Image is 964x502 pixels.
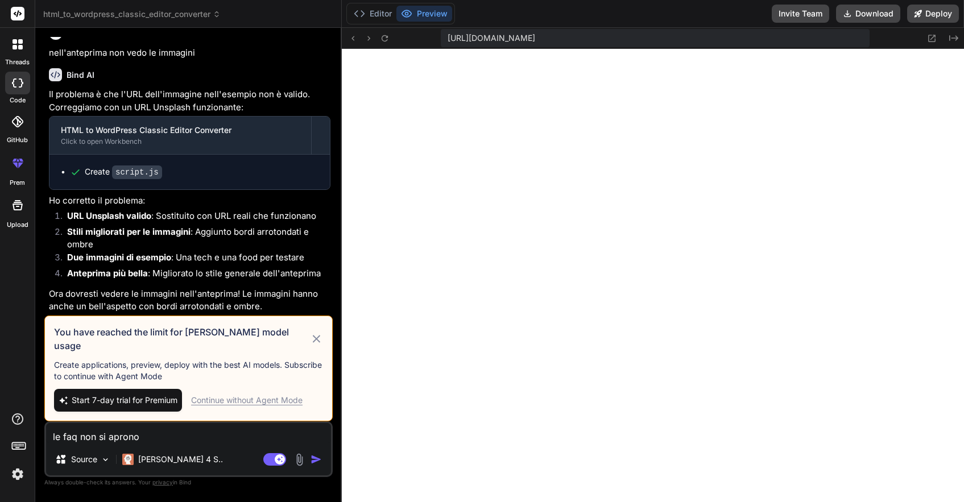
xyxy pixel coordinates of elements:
li: : Una tech e una food per testare [58,251,330,267]
img: attachment [293,453,306,466]
span: html_to_wordpress_classic_editor_converter [43,9,221,20]
p: [PERSON_NAME] 4 S.. [138,454,223,465]
div: HTML to WordPress Classic Editor Converter [61,125,300,136]
label: code [10,96,26,105]
span: privacy [152,479,173,486]
strong: Anteprima più bella [67,268,148,279]
img: Claude 4 Sonnet [122,454,134,465]
span: Start 7-day trial for Premium [72,395,177,406]
p: Source [71,454,97,465]
li: : Sostituito con URL reali che funzionano [58,210,330,226]
code: script.js [112,165,162,179]
iframe: Preview [342,49,964,502]
button: Deploy [907,5,959,23]
button: HTML to WordPress Classic Editor ConverterClick to open Workbench [49,117,311,154]
li: : Aggiunto bordi arrotondati e ombre [58,226,330,251]
button: Preview [396,6,452,22]
strong: Due immagini di esempio [67,252,171,263]
span: [URL][DOMAIN_NAME] [448,32,535,44]
strong: Stili migliorati per le immagini [67,226,191,237]
button: Invite Team [772,5,829,23]
label: prem [10,178,25,188]
strong: URL Unsplash valido [67,210,151,221]
button: Download [836,5,900,23]
label: threads [5,57,30,67]
h3: You have reached the limit for [PERSON_NAME] model usage [54,325,310,352]
div: Click to open Workbench [61,137,300,146]
img: settings [8,464,27,484]
p: Il problema è che l'URL dell'immagine nell'esempio non è valido. Correggiamo con un URL Unsplash ... [49,88,330,114]
textarea: le faq non si aprono [46,423,331,443]
h6: Bind AI [67,69,94,81]
label: Upload [7,220,28,230]
p: Always double-check its answers. Your in Bind [44,477,333,488]
img: Pick Models [101,455,110,464]
button: Editor [349,6,396,22]
img: icon [311,454,322,465]
p: nell'anteprima non vedo le immagini [49,47,330,60]
li: : Migliorato lo stile generale dell'anteprima [58,267,330,283]
button: Start 7-day trial for Premium [54,389,182,412]
div: Create [85,166,162,178]
p: Create applications, preview, deploy with the best AI models. Subscribe to continue with Agent Mode [54,359,323,382]
div: Continue without Agent Mode [191,395,303,406]
label: GitHub [7,135,28,145]
p: Ora dovresti vedere le immagini nell'anteprima! Le immagini hanno anche un bell'aspetto con bordi... [49,288,330,313]
p: Ho corretto il problema: [49,194,330,208]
